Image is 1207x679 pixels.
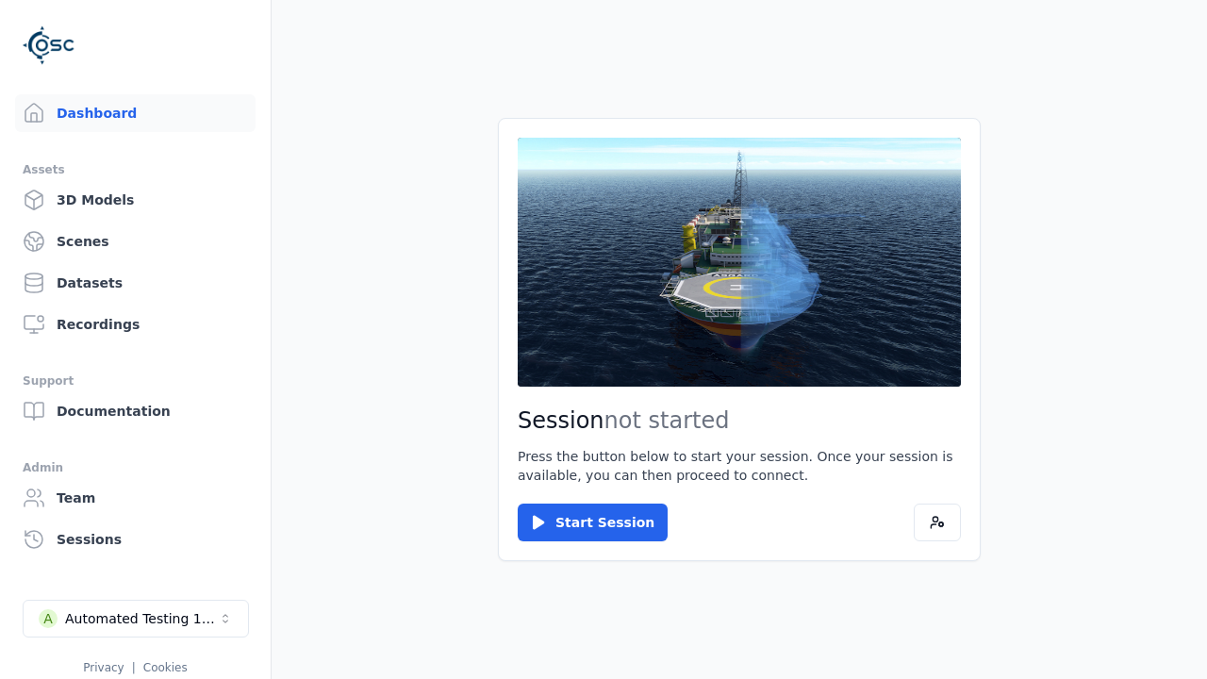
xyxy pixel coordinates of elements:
img: Logo [23,19,75,72]
span: not started [604,407,730,434]
h2: Session [518,406,961,436]
button: Select a workspace [23,600,249,638]
p: Press the button below to start your session. Once your session is available, you can then procee... [518,447,961,485]
button: Start Session [518,504,668,541]
div: A [39,609,58,628]
div: Automated Testing 1 - Playwright [65,609,218,628]
a: Team [15,479,256,517]
span: | [132,661,136,674]
a: Dashboard [15,94,256,132]
a: Recordings [15,306,256,343]
div: Assets [23,158,248,181]
a: Sessions [15,521,256,558]
a: Scenes [15,223,256,260]
a: Datasets [15,264,256,302]
div: Support [23,370,248,392]
a: 3D Models [15,181,256,219]
a: Cookies [143,661,188,674]
a: Privacy [83,661,124,674]
div: Admin [23,456,248,479]
a: Documentation [15,392,256,430]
